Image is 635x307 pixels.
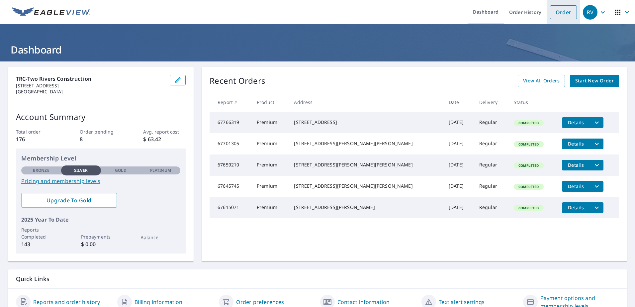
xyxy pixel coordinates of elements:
p: $ 63.42 [143,135,186,143]
td: [DATE] [443,112,474,133]
a: Reports and order history [33,298,100,306]
a: Upgrade To Gold [21,193,117,208]
a: Order [550,5,577,19]
span: Start New Order [575,77,614,85]
th: Delivery [474,92,508,112]
button: filesDropdownBtn-67766319 [590,117,603,128]
p: Balance [140,234,180,241]
td: Premium [251,176,289,197]
p: Avg. report cost [143,128,186,135]
th: Report # [210,92,251,112]
td: Premium [251,133,289,154]
button: detailsBtn-67645745 [562,181,590,192]
td: [DATE] [443,197,474,218]
span: Details [566,119,586,126]
span: Completed [514,184,543,189]
button: detailsBtn-67766319 [562,117,590,128]
p: Membership Level [21,154,180,163]
p: Bronze [33,167,49,173]
td: [DATE] [443,133,474,154]
button: detailsBtn-67659210 [562,160,590,170]
div: [STREET_ADDRESS][PERSON_NAME][PERSON_NAME] [294,140,438,147]
td: Regular [474,112,508,133]
p: [GEOGRAPHIC_DATA] [16,89,164,95]
th: Address [289,92,443,112]
div: [STREET_ADDRESS][PERSON_NAME] [294,204,438,211]
p: [STREET_ADDRESS] [16,83,164,89]
a: Order preferences [236,298,284,306]
div: [STREET_ADDRESS] [294,119,438,126]
span: Details [566,183,586,189]
th: Date [443,92,474,112]
span: Completed [514,121,543,125]
div: [STREET_ADDRESS][PERSON_NAME][PERSON_NAME] [294,161,438,168]
a: Contact information [337,298,390,306]
p: Silver [74,167,88,173]
p: Recent Orders [210,75,265,87]
span: Completed [514,142,543,147]
p: Platinum [150,167,171,173]
span: Upgrade To Gold [27,197,112,204]
td: Regular [474,133,508,154]
td: [DATE] [443,176,474,197]
p: 143 [21,240,61,248]
td: 67659210 [210,154,251,176]
button: filesDropdownBtn-67615071 [590,202,603,213]
p: Reports Completed [21,226,61,240]
a: Billing information [135,298,182,306]
td: 67615071 [210,197,251,218]
th: Status [508,92,557,112]
a: Text alert settings [439,298,485,306]
p: Order pending [80,128,122,135]
td: 67645745 [210,176,251,197]
td: Regular [474,197,508,218]
td: 67766319 [210,112,251,133]
div: RV [583,5,597,20]
p: Total order [16,128,58,135]
td: Premium [251,154,289,176]
span: Details [566,204,586,211]
div: [STREET_ADDRESS][PERSON_NAME][PERSON_NAME] [294,183,438,189]
a: Start New Order [570,75,619,87]
p: $ 0.00 [81,240,121,248]
td: Regular [474,154,508,176]
p: Account Summary [16,111,186,123]
td: Regular [474,176,508,197]
span: Completed [514,206,543,210]
button: filesDropdownBtn-67701305 [590,139,603,149]
button: detailsBtn-67701305 [562,139,590,149]
td: 67701305 [210,133,251,154]
a: View All Orders [518,75,565,87]
p: 8 [80,135,122,143]
a: Pricing and membership levels [21,177,180,185]
p: 176 [16,135,58,143]
span: Completed [514,163,543,168]
td: Premium [251,112,289,133]
th: Product [251,92,289,112]
button: filesDropdownBtn-67659210 [590,160,603,170]
td: [DATE] [443,154,474,176]
p: Gold [115,167,126,173]
span: View All Orders [523,77,560,85]
td: Premium [251,197,289,218]
span: Details [566,141,586,147]
h1: Dashboard [8,43,627,56]
button: filesDropdownBtn-67645745 [590,181,603,192]
p: TRC-Two Rivers Construction [16,75,164,83]
button: detailsBtn-67615071 [562,202,590,213]
p: Prepayments [81,233,121,240]
img: EV Logo [12,7,90,17]
p: 2025 Year To Date [21,216,180,224]
p: Quick Links [16,275,619,283]
span: Details [566,162,586,168]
